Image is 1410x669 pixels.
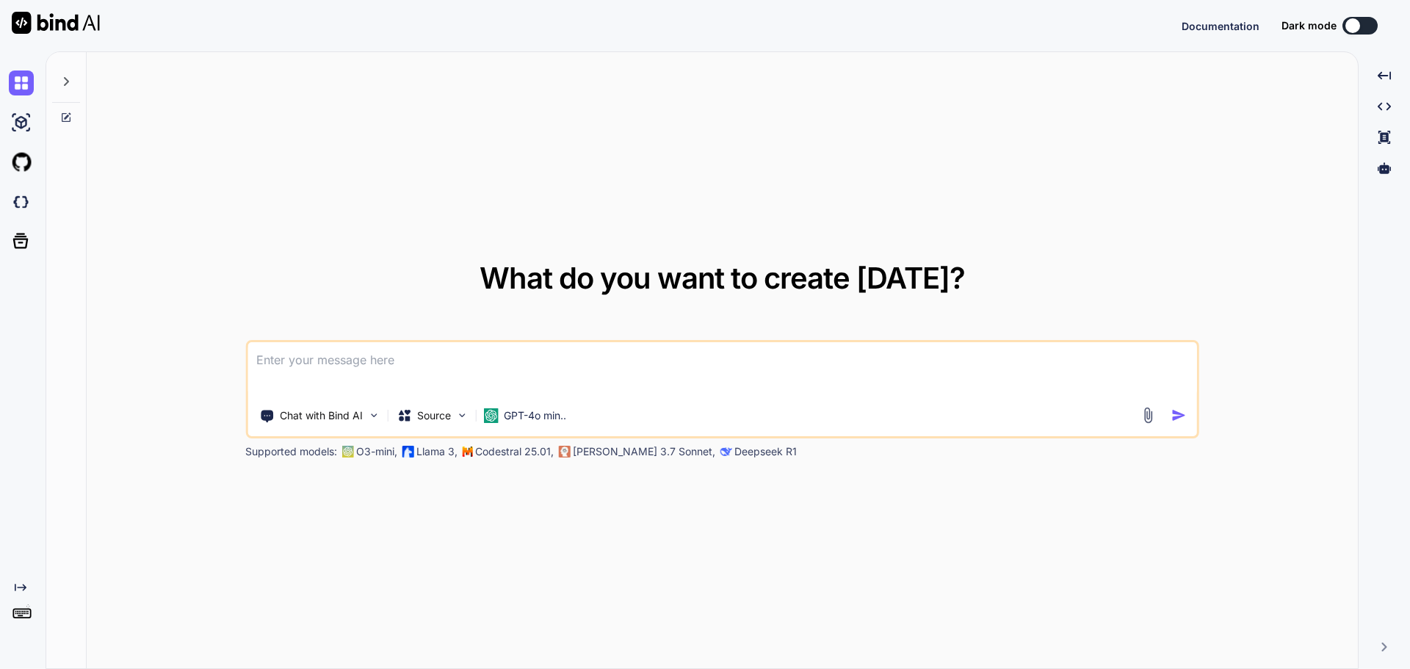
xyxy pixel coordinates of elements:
[280,408,363,423] p: Chat with Bind AI
[356,444,397,459] p: O3-mini,
[9,150,34,175] img: githubLight
[1171,408,1187,423] img: icon
[416,444,458,459] p: Llama 3,
[367,409,380,422] img: Pick Tools
[417,408,451,423] p: Source
[475,444,554,459] p: Codestral 25.01,
[558,446,570,458] img: claude
[9,110,34,135] img: ai-studio
[245,444,337,459] p: Supported models:
[483,408,498,423] img: GPT-4o mini
[402,446,413,458] img: Llama2
[480,260,965,296] span: What do you want to create [DATE]?
[9,189,34,214] img: darkCloudIdeIcon
[1140,407,1157,424] img: attachment
[1182,18,1259,34] button: Documentation
[504,408,566,423] p: GPT-4o min..
[734,444,797,459] p: Deepseek R1
[573,444,715,459] p: [PERSON_NAME] 3.7 Sonnet,
[720,446,731,458] img: claude
[462,446,472,457] img: Mistral-AI
[12,12,100,34] img: Bind AI
[341,446,353,458] img: GPT-4
[9,70,34,95] img: chat
[1281,18,1337,33] span: Dark mode
[455,409,468,422] img: Pick Models
[1182,20,1259,32] span: Documentation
